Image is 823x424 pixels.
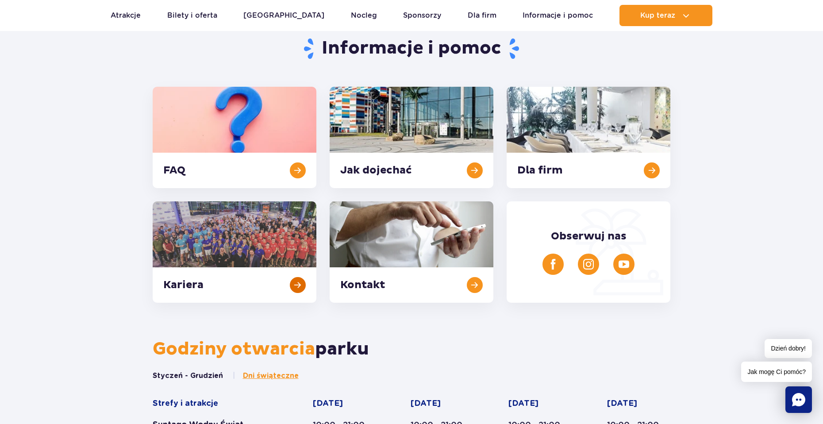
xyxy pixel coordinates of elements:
span: Obserwuj nas [551,230,627,243]
a: [GEOGRAPHIC_DATA] [243,5,324,26]
span: Dni świąteczne [243,371,299,381]
div: [DATE] [607,398,671,409]
div: [DATE] [508,398,573,409]
h1: Informacje i pomoc [153,37,671,60]
img: Facebook [548,259,558,270]
button: Kup teraz [619,5,712,26]
span: Jak mogę Ci pomóc? [741,362,812,382]
a: Informacje i pomoc [523,5,593,26]
button: Dni świąteczne [233,371,299,381]
div: [DATE] [411,398,474,409]
a: Nocleg [351,5,377,26]
div: [DATE] [313,398,377,409]
a: Dla firm [468,5,496,26]
div: Chat [785,386,812,413]
a: Atrakcje [111,5,141,26]
span: Dzień dobry! [765,339,812,358]
span: Godziny otwarcia [153,338,315,360]
span: Kup teraz [640,12,675,19]
img: YouTube [619,259,629,270]
button: Styczeń - Grudzień [153,371,223,381]
img: Instagram [583,259,594,270]
a: Sponsorzy [403,5,441,26]
div: Strefy i atrakcje [153,398,279,409]
a: Bilety i oferta [167,5,217,26]
h2: parku [153,338,671,360]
